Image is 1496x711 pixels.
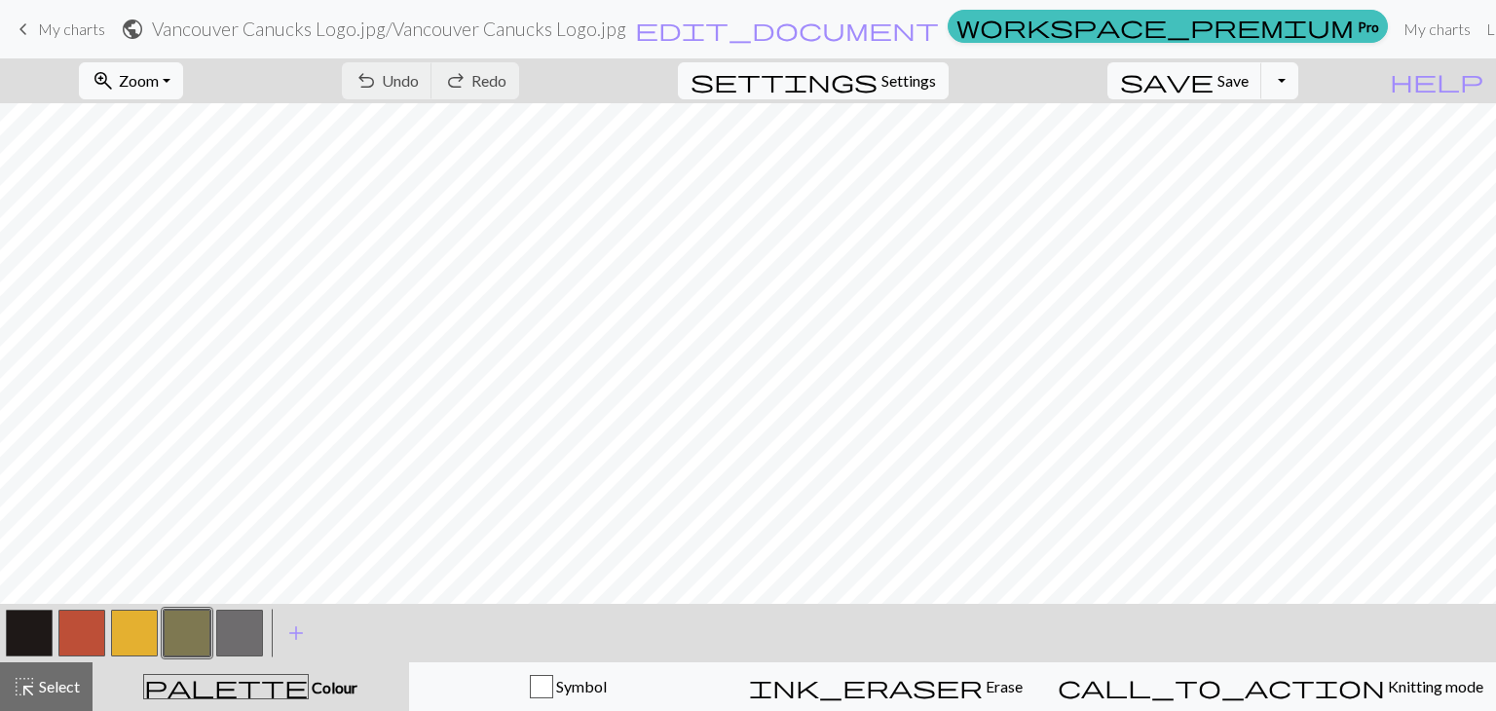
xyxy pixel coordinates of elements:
[1385,677,1483,695] span: Knitting mode
[1120,67,1214,94] span: save
[93,662,409,711] button: Colour
[36,677,80,695] span: Select
[749,673,983,700] span: ink_eraser
[309,678,357,696] span: Colour
[1058,673,1385,700] span: call_to_action
[121,16,144,43] span: public
[284,619,308,647] span: add
[1107,62,1262,99] button: Save
[409,662,728,711] button: Symbol
[152,18,626,40] h2: Vancouver Canucks Logo.jpg / Vancouver Canucks Logo.jpg
[144,673,308,700] span: palette
[691,69,878,93] i: Settings
[1396,10,1478,49] a: My charts
[12,13,105,46] a: My charts
[727,662,1045,711] button: Erase
[948,10,1388,43] a: Pro
[553,677,607,695] span: Symbol
[983,677,1023,695] span: Erase
[678,62,949,99] button: SettingsSettings
[1217,71,1249,90] span: Save
[13,673,36,700] span: highlight_alt
[1390,67,1483,94] span: help
[881,69,936,93] span: Settings
[956,13,1354,40] span: workspace_premium
[92,67,115,94] span: zoom_in
[12,16,35,43] span: keyboard_arrow_left
[1045,662,1496,711] button: Knitting mode
[691,67,878,94] span: settings
[119,71,159,90] span: Zoom
[79,62,183,99] button: Zoom
[38,19,105,38] span: My charts
[635,16,939,43] span: edit_document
